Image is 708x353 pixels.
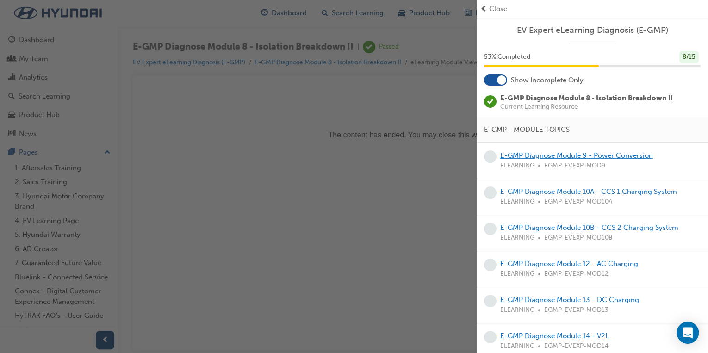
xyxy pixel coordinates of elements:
[677,322,699,344] div: Open Intercom Messenger
[484,223,497,235] span: learningRecordVerb_NONE-icon
[489,4,507,14] span: Close
[511,75,584,86] span: Show Incomplete Only
[544,161,605,171] span: EGMP-EVEXP-MOD9
[484,295,497,307] span: learningRecordVerb_NONE-icon
[544,341,609,352] span: EGMP-EVEXP-MOD14
[500,269,534,279] span: ELEARNING
[484,186,497,199] span: learningRecordVerb_NONE-icon
[484,259,497,271] span: learningRecordVerb_NONE-icon
[500,104,673,110] span: Current Learning Resource
[544,197,612,207] span: EGMP-EVEXP-MOD10A
[500,260,638,268] a: E-GMP Diagnose Module 12 - AC Charging
[500,161,534,171] span: ELEARNING
[4,7,542,49] p: The content has ended. You may close this window.
[484,331,497,343] span: learningRecordVerb_NONE-icon
[484,25,701,36] a: EV Expert eLearning Diagnosis (E-GMP)
[500,305,534,316] span: ELEARNING
[484,124,570,135] span: E-GMP - MODULE TOPICS
[544,233,613,243] span: EGMP-EVEXP-MOD10B
[500,197,534,207] span: ELEARNING
[500,341,534,352] span: ELEARNING
[500,94,673,102] span: E-GMP Diagnose Module 8 - Isolation Breakdown II
[480,4,704,14] button: prev-iconClose
[484,95,497,108] span: learningRecordVerb_PASS-icon
[500,187,677,196] a: E-GMP Diagnose Module 10A - CCS 1 Charging System
[500,223,678,232] a: E-GMP Diagnose Module 10B - CCS 2 Charging System
[500,151,653,160] a: E-GMP Diagnose Module 9 - Power Conversion
[679,51,699,63] div: 8 / 15
[544,305,609,316] span: EGMP-EVEXP-MOD13
[484,52,530,62] span: 53 % Completed
[500,296,639,304] a: E-GMP Diagnose Module 13 - DC Charging
[500,233,534,243] span: ELEARNING
[544,269,609,279] span: EGMP-EVEXP-MOD12
[484,150,497,163] span: learningRecordVerb_NONE-icon
[500,332,609,340] a: E-GMP Diagnose Module 14 - V2L
[480,4,487,14] span: prev-icon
